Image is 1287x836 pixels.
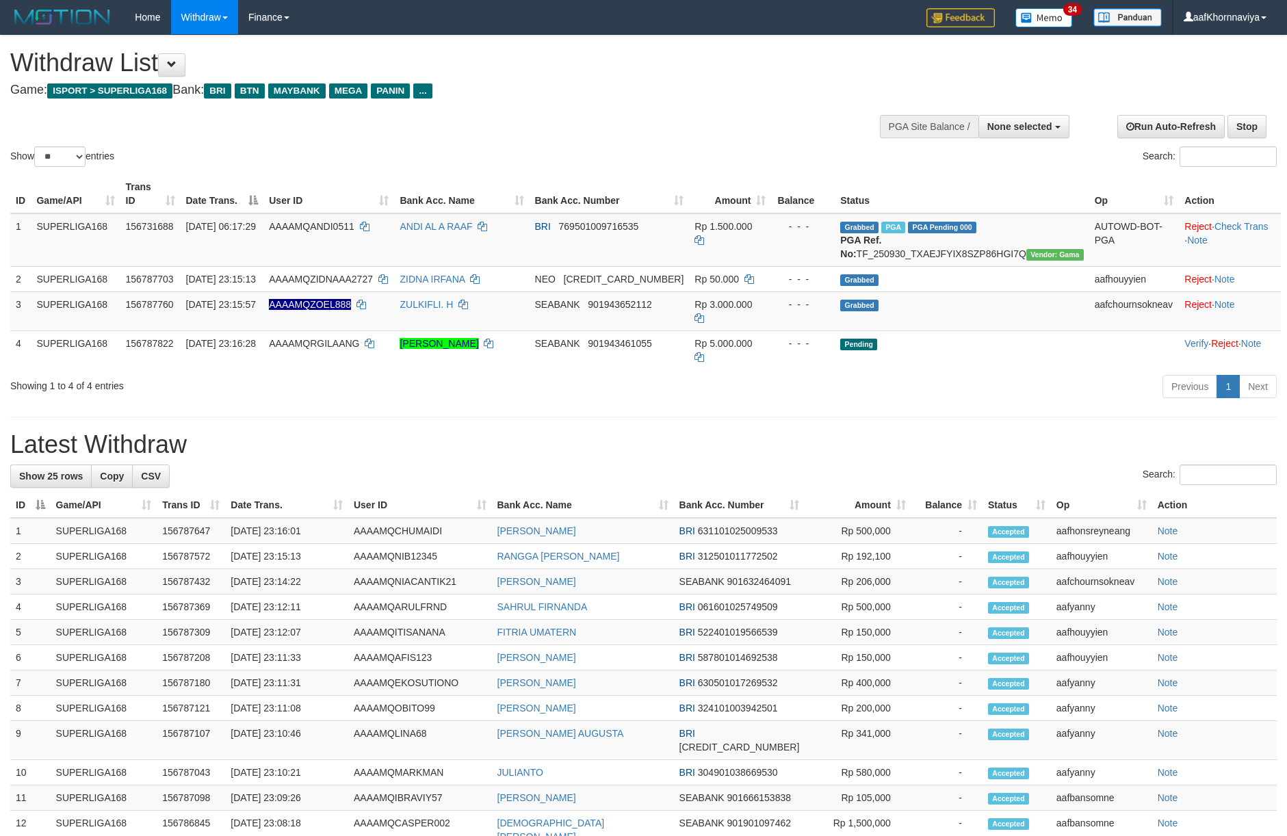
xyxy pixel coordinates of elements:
span: BRI [679,703,695,714]
a: Reject [1184,274,1212,285]
td: - [911,670,983,696]
a: Next [1239,375,1277,398]
span: Accepted [988,818,1029,830]
span: Copy 901666153838 to clipboard [727,792,791,803]
span: Copy 061601025749509 to clipboard [698,601,778,612]
td: Rp 500,000 [805,518,911,544]
td: aafchournsokneav [1051,569,1152,595]
span: Copy 901901097462 to clipboard [727,818,791,828]
a: Note [1158,652,1178,663]
th: ID: activate to sort column descending [10,493,51,518]
span: Rp 5.000.000 [694,338,752,349]
td: SUPERLIGA168 [51,569,157,595]
label: Show entries [10,146,114,167]
a: Note [1241,338,1262,349]
a: [PERSON_NAME] [497,652,576,663]
th: Bank Acc. Name: activate to sort column ascending [492,493,674,518]
td: 156787208 [157,645,225,670]
th: ID [10,174,31,213]
td: SUPERLIGA168 [51,518,157,544]
a: SAHRUL FIRNANDA [497,601,588,612]
td: AAAAMQEKOSUTIONO [348,670,492,696]
td: 156787098 [157,785,225,811]
td: [DATE] 23:09:26 [225,785,348,811]
td: AAAAMQLINA68 [348,721,492,760]
td: 156787107 [157,721,225,760]
a: Note [1158,767,1178,778]
td: · · [1179,330,1281,369]
span: ISPORT > SUPERLIGA168 [47,83,172,99]
select: Showentries [34,146,86,167]
div: - - - [777,272,829,286]
span: Vendor URL: https://trx31.1velocity.biz [1026,249,1084,261]
a: Reject [1184,299,1212,310]
th: Balance: activate to sort column ascending [911,493,983,518]
td: 156787432 [157,569,225,595]
a: 1 [1217,375,1240,398]
b: PGA Ref. No: [840,235,881,259]
span: NEO [535,274,556,285]
span: Rp 3.000.000 [694,299,752,310]
span: Accepted [988,577,1029,588]
td: [DATE] 23:10:21 [225,760,348,785]
td: [DATE] 23:15:13 [225,544,348,569]
th: Game/API: activate to sort column ascending [31,174,120,213]
span: BRI [679,627,695,638]
img: Feedback.jpg [926,8,995,27]
span: Rp 50.000 [694,274,739,285]
td: AAAAMQITISANANA [348,620,492,645]
th: Op: activate to sort column ascending [1089,174,1180,213]
a: FITRIA UMATERN [497,627,577,638]
span: Copy 324101003942501 to clipboard [698,703,778,714]
td: Rp 400,000 [805,670,911,696]
span: Accepted [988,526,1029,538]
span: Accepted [988,729,1029,740]
td: [DATE] 23:14:22 [225,569,348,595]
td: 1 [10,518,51,544]
td: 2 [10,266,31,291]
span: BRI [679,767,695,778]
span: Accepted [988,602,1029,614]
span: Copy [100,471,124,482]
a: Show 25 rows [10,465,92,488]
td: 6 [10,645,51,670]
a: Note [1187,235,1208,246]
span: 156787703 [126,274,174,285]
h1: Latest Withdraw [10,431,1277,458]
a: Note [1158,728,1178,739]
span: SEABANK [679,792,725,803]
td: - [911,696,983,721]
td: SUPERLIGA168 [51,760,157,785]
div: PGA Site Balance / [880,115,978,138]
a: ANDI AL A RAAF [400,221,472,232]
a: [PERSON_NAME] [497,703,576,714]
th: Balance [771,174,835,213]
span: Copy 631101025009533 to clipboard [698,525,778,536]
th: Amount: activate to sort column ascending [689,174,771,213]
td: Rp 200,000 [805,696,911,721]
span: Accepted [988,768,1029,779]
td: AAAAMQARULFRND [348,595,492,620]
td: - [911,620,983,645]
span: Marked by aafromsomean [881,222,905,233]
span: CSV [141,471,161,482]
span: AAAAMQRGILAANG [269,338,359,349]
td: [DATE] 23:11:31 [225,670,348,696]
span: Grabbed [840,222,879,233]
td: aafhouyyien [1051,645,1152,670]
td: SUPERLIGA168 [51,721,157,760]
th: Trans ID: activate to sort column ascending [157,493,225,518]
td: 11 [10,785,51,811]
td: - [911,544,983,569]
a: Note [1158,551,1178,562]
a: Previous [1162,375,1217,398]
span: Accepted [988,678,1029,690]
span: MAYBANK [268,83,326,99]
td: AAAAMQCHUMAIDI [348,518,492,544]
th: Status: activate to sort column ascending [983,493,1051,518]
span: Nama rekening ada tanda titik/strip, harap diedit [269,299,351,310]
td: 7 [10,670,51,696]
td: aafyanny [1051,760,1152,785]
td: 156787369 [157,595,225,620]
a: Note [1158,627,1178,638]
